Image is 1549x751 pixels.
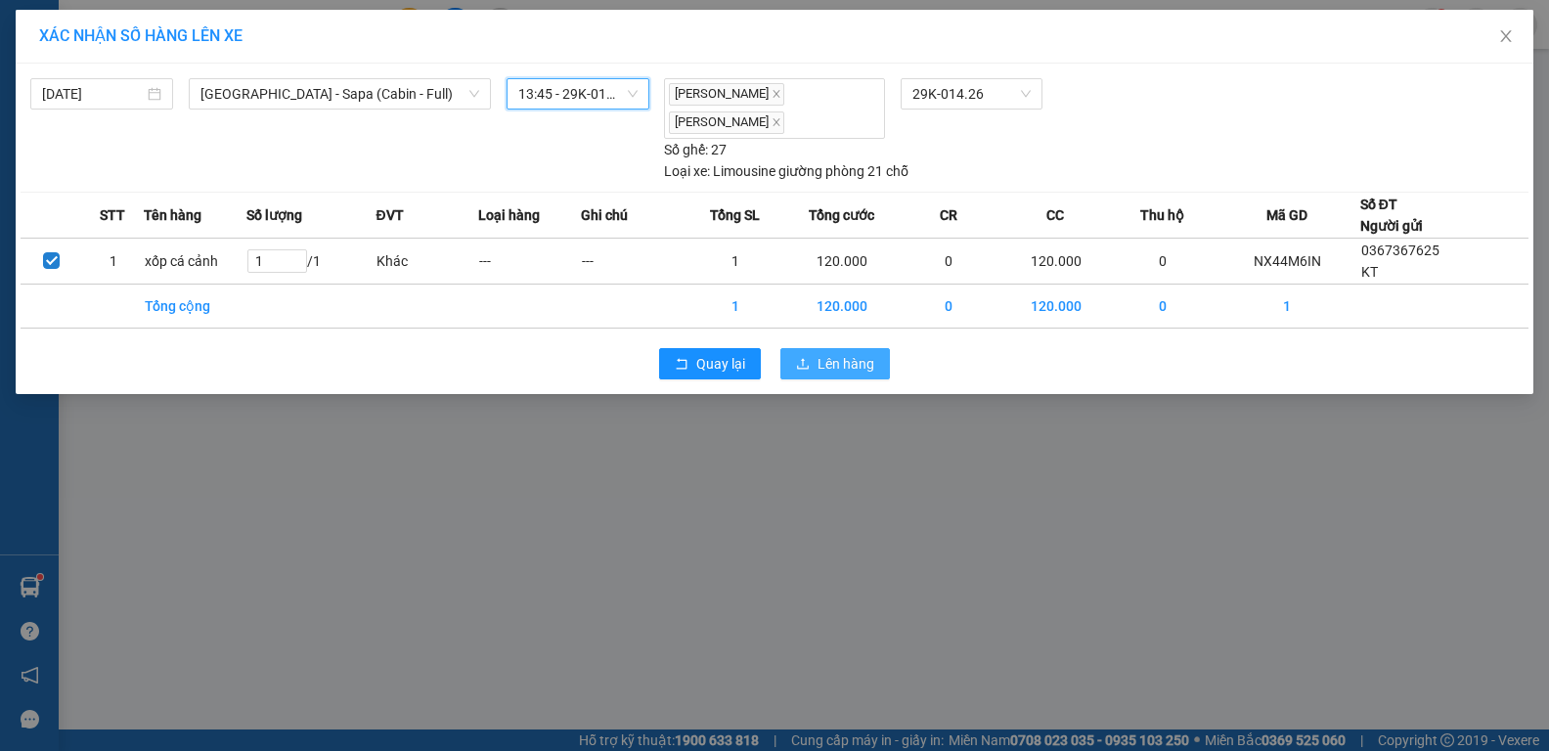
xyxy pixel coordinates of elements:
[1498,28,1514,44] span: close
[659,348,761,379] button: rollbackQuay lại
[898,284,1000,328] td: 0
[809,204,874,226] span: Tổng cước
[664,139,708,160] span: Số ghế:
[1046,204,1064,226] span: CC
[1111,238,1214,284] td: 0
[581,238,684,284] td: ---
[478,204,540,226] span: Loại hàng
[468,88,480,100] span: down
[669,83,784,106] span: [PERSON_NAME]
[664,160,710,182] span: Loại xe:
[246,204,302,226] span: Số lượng
[1111,284,1214,328] td: 0
[478,238,581,284] td: ---
[82,238,144,284] td: 1
[912,79,1031,109] span: 29K-014.26
[898,238,1000,284] td: 0
[772,117,781,127] span: close
[100,204,125,226] span: STT
[581,204,628,226] span: Ghi chú
[1000,284,1111,328] td: 120.000
[1361,264,1378,280] span: KT
[787,238,898,284] td: 120.000
[1479,10,1533,65] button: Close
[376,204,403,226] span: ĐVT
[200,79,479,109] span: Hà Nội - Sapa (Cabin - Full)
[787,284,898,328] td: 120.000
[39,26,243,45] span: XÁC NHẬN SỐ HÀNG LÊN XE
[669,111,784,134] span: [PERSON_NAME]
[518,79,638,109] span: 13:45 - 29K-014.26
[780,348,890,379] button: uploadLên hàng
[940,204,957,226] span: CR
[376,238,478,284] td: Khác
[818,353,874,375] span: Lên hàng
[675,357,688,373] span: rollback
[685,284,787,328] td: 1
[772,89,781,99] span: close
[710,204,760,226] span: Tổng SL
[1360,194,1423,237] div: Số ĐT Người gửi
[685,238,787,284] td: 1
[144,284,246,328] td: Tổng cộng
[796,357,810,373] span: upload
[1361,243,1439,258] span: 0367367625
[144,204,201,226] span: Tên hàng
[246,238,376,284] td: / 1
[696,353,745,375] span: Quay lại
[1266,204,1307,226] span: Mã GD
[664,160,908,182] div: Limousine giường phòng 21 chỗ
[1214,238,1359,284] td: NX44M6IN
[664,139,727,160] div: 27
[1140,204,1184,226] span: Thu hộ
[144,238,246,284] td: xốp cá cảnh
[42,83,144,105] input: 14/10/2025
[1000,238,1111,284] td: 120.000
[1214,284,1359,328] td: 1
